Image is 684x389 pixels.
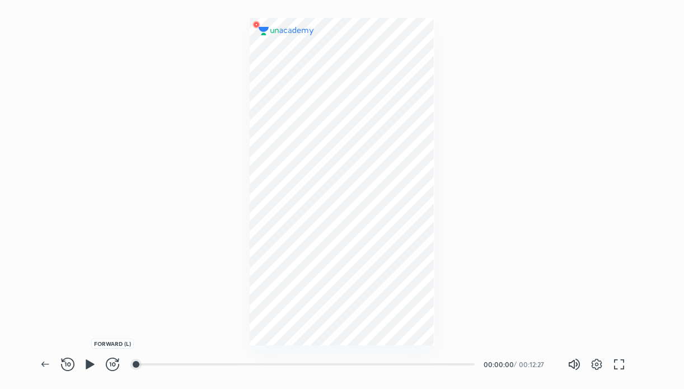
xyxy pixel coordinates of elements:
[484,361,512,368] div: 00:00:00
[514,361,517,368] div: /
[519,361,550,368] div: 00:12:27
[259,27,314,35] img: logo.2a7e12a2.svg
[250,18,263,31] img: wMgqJGBwKWe8AAAAABJRU5ErkJggg==
[91,339,134,349] div: FORWARD (L)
